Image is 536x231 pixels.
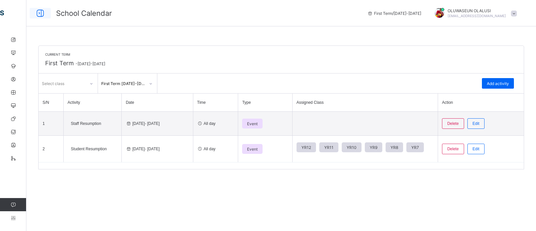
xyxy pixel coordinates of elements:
[473,121,480,126] span: Edit
[411,145,419,150] span: YR7
[193,136,238,162] td: All day
[347,145,357,150] span: YR10
[193,94,238,112] th: Time
[447,147,459,151] span: Delete
[42,77,64,90] div: Select class
[238,94,292,112] th: Type
[438,94,524,112] th: Action
[367,11,421,16] span: session/term information
[101,81,145,86] div: First Term [DATE]-[DATE]
[428,8,520,19] div: OLUWASEUNOLALUSI
[448,14,506,18] span: [EMAIL_ADDRESS][DOMAIN_NAME]
[487,81,509,86] span: Add activity
[122,94,193,112] th: Date
[45,60,105,67] span: First Term
[193,112,238,136] td: All day
[39,136,63,162] td: 2
[56,9,112,17] span: School Calendar
[63,94,122,112] th: Activity
[370,145,377,150] span: YR9
[247,147,258,152] span: Event
[71,121,101,126] span: Staff Resumption
[247,121,258,126] span: Event
[132,121,160,126] span: [DATE] - [DATE]
[45,52,517,56] span: Current Term
[71,147,107,151] span: Student Resumption
[324,145,333,150] span: YR11
[39,112,63,136] td: 1
[76,61,105,66] span: - [DATE]-[DATE]
[292,94,438,112] th: Assigned Class
[473,147,480,151] span: Edit
[448,8,506,13] span: OLUWASEUN OLALUSI
[447,121,459,126] span: Delete
[301,145,311,150] span: YR12
[391,145,398,150] span: YR8
[39,94,63,112] th: S/N
[132,147,160,151] span: [DATE] - [DATE]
